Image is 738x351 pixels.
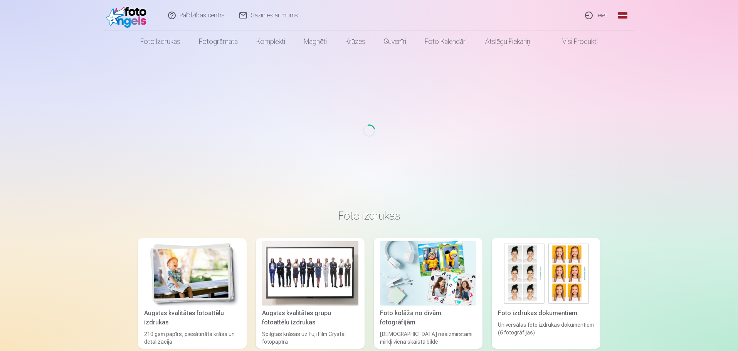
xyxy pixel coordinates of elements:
[144,209,594,223] h3: Foto izdrukas
[476,31,541,52] a: Atslēgu piekariņi
[294,31,336,52] a: Magnēti
[495,321,597,346] div: Universālas foto izdrukas dokumentiem (6 fotogrāfijas)
[259,330,361,346] div: Spilgtas krāsas uz Fuji Film Crystal fotopapīra
[377,330,479,346] div: [DEMOGRAPHIC_DATA] neaizmirstami mirkļi vienā skaistā bildē
[375,31,415,52] a: Suvenīri
[131,31,190,52] a: Foto izdrukas
[138,238,247,349] a: Augstas kvalitātes fotoattēlu izdrukasAugstas kvalitātes fotoattēlu izdrukas210 gsm papīrs, piesā...
[336,31,375,52] a: Krūzes
[498,241,594,306] img: Foto izdrukas dokumentiem
[259,309,361,327] div: Augstas kvalitātes grupu fotoattēlu izdrukas
[492,238,600,349] a: Foto izdrukas dokumentiemFoto izdrukas dokumentiemUniversālas foto izdrukas dokumentiem (6 fotogr...
[262,241,358,306] img: Augstas kvalitātes grupu fotoattēlu izdrukas
[495,309,597,318] div: Foto izdrukas dokumentiem
[141,330,244,346] div: 210 gsm papīrs, piesātināta krāsa un detalizācija
[541,31,607,52] a: Visi produkti
[247,31,294,52] a: Komplekti
[415,31,476,52] a: Foto kalendāri
[144,241,240,306] img: Augstas kvalitātes fotoattēlu izdrukas
[377,309,479,327] div: Foto kolāža no divām fotogrāfijām
[190,31,247,52] a: Fotogrāmata
[141,309,244,327] div: Augstas kvalitātes fotoattēlu izdrukas
[256,238,365,349] a: Augstas kvalitātes grupu fotoattēlu izdrukasAugstas kvalitātes grupu fotoattēlu izdrukasSpilgtas ...
[106,3,151,28] img: /fa1
[380,241,476,306] img: Foto kolāža no divām fotogrāfijām
[374,238,482,349] a: Foto kolāža no divām fotogrāfijāmFoto kolāža no divām fotogrāfijām[DEMOGRAPHIC_DATA] neaizmirstam...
